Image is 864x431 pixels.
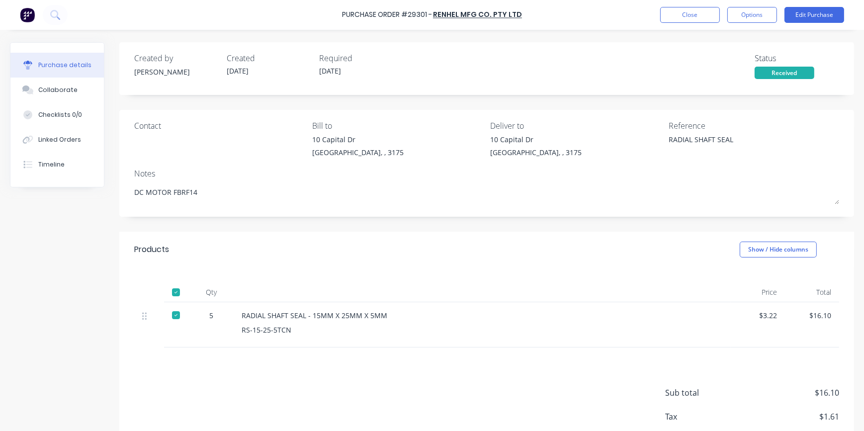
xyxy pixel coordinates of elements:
div: Products [134,244,169,256]
div: [GEOGRAPHIC_DATA], , 3175 [491,147,582,158]
button: Options [727,7,777,23]
div: 10 Capital Dr [491,134,582,145]
div: RS-15-25-5TCN [242,325,723,335]
button: Show / Hide columns [740,242,817,258]
div: Status [755,52,839,64]
div: Notes [134,168,839,179]
div: 5 [197,310,226,321]
button: Linked Orders [10,127,104,152]
div: $16.10 [793,310,831,321]
div: Purchase Order #29301 - [342,10,432,20]
span: Sub total [665,387,740,399]
div: Purchase details [38,61,91,70]
span: $16.10 [740,387,839,399]
button: Collaborate [10,78,104,102]
div: 10 Capital Dr [312,134,404,145]
div: Required [319,52,404,64]
span: $1.61 [740,411,839,423]
div: Qty [189,282,234,302]
button: Checklists 0/0 [10,102,104,127]
div: RADIAL SHAFT SEAL - 15MM X 25MM X 5MM [242,310,723,321]
div: Collaborate [38,86,78,94]
span: Tax [665,411,740,423]
button: Edit Purchase [784,7,844,23]
div: [PERSON_NAME] [134,67,219,77]
div: Timeline [38,160,65,169]
div: Received [755,67,814,79]
div: Created [227,52,311,64]
img: Factory [20,7,35,22]
textarea: RADIAL SHAFT SEAL [669,134,793,157]
textarea: DC MOTOR FBRF14 [134,182,839,204]
div: $3.22 [739,310,777,321]
div: Bill to [312,120,483,132]
button: Close [660,7,720,23]
button: Timeline [10,152,104,177]
div: Created by [134,52,219,64]
div: Total [785,282,839,302]
div: Reference [669,120,839,132]
button: Purchase details [10,53,104,78]
div: [GEOGRAPHIC_DATA], , 3175 [312,147,404,158]
div: Checklists 0/0 [38,110,82,119]
div: Contact [134,120,305,132]
div: Deliver to [491,120,661,132]
div: Linked Orders [38,135,81,144]
div: Price [731,282,785,302]
a: RENHEL MFG CO. PTY LTD [433,10,522,20]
